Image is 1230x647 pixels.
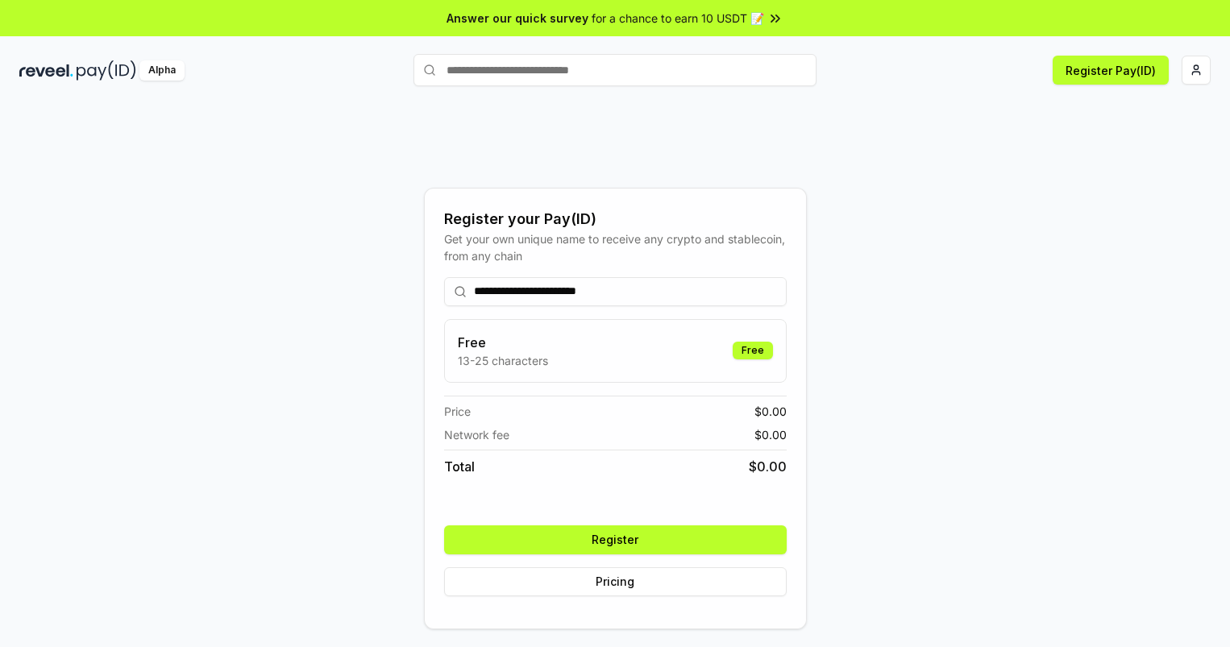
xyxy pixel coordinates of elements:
[77,60,136,81] img: pay_id
[458,352,548,369] p: 13-25 characters
[444,208,787,230] div: Register your Pay(ID)
[754,403,787,420] span: $ 0.00
[749,457,787,476] span: $ 0.00
[447,10,588,27] span: Answer our quick survey
[1053,56,1169,85] button: Register Pay(ID)
[444,525,787,554] button: Register
[19,60,73,81] img: reveel_dark
[444,426,509,443] span: Network fee
[592,10,764,27] span: for a chance to earn 10 USDT 📝
[754,426,787,443] span: $ 0.00
[444,230,787,264] div: Get your own unique name to receive any crypto and stablecoin, from any chain
[139,60,185,81] div: Alpha
[444,403,471,420] span: Price
[444,567,787,596] button: Pricing
[733,342,773,359] div: Free
[444,457,475,476] span: Total
[458,333,548,352] h3: Free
